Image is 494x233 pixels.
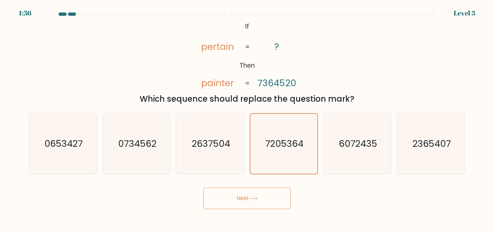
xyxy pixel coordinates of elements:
text: 2637504 [191,137,230,150]
text: 6072435 [339,137,377,150]
text: 7205364 [265,137,304,150]
tspan: painter [201,77,234,89]
tspan: ? [274,41,279,53]
svg: @import url('[URL][DOMAIN_NAME]); [190,20,304,90]
tspan: pertain [201,41,234,53]
tspan: If [245,22,249,31]
tspan: = [245,79,249,88]
tspan: Then [240,61,255,70]
text: 0734562 [118,137,156,150]
tspan: = [245,42,249,52]
tspan: 7364520 [257,77,296,89]
div: Which sequence should replace the question mark? [33,93,461,105]
text: 2365407 [412,137,451,150]
div: Level 3 [454,8,475,18]
button: Next [203,188,291,209]
text: 0653427 [44,137,83,150]
div: 1:36 [19,8,31,18]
